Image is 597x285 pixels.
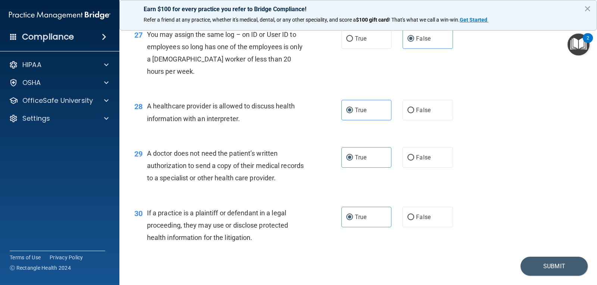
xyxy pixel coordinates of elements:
[460,17,487,23] strong: Get Started
[587,38,589,48] div: 2
[416,213,431,221] span: False
[147,209,288,241] span: If a practice is a plaintiff or defendant in a legal proceeding, they may use or disclose protect...
[22,78,41,87] p: OSHA
[9,114,109,123] a: Settings
[407,36,414,42] input: False
[355,154,366,161] span: True
[10,254,41,261] a: Terms of Use
[144,17,356,23] span: Refer a friend at any practice, whether it's medical, dental, or any other speciality, and score a
[9,78,109,87] a: OSHA
[22,96,93,105] p: OfficeSafe University
[416,154,431,161] span: False
[147,102,295,122] span: A healthcare provider is allowed to discuss health information with an interpreter.
[134,31,143,39] span: 27
[346,108,353,113] input: True
[134,149,143,158] span: 29
[346,215,353,220] input: True
[389,17,460,23] span: ! That's what we call a win-win.
[9,96,109,105] a: OfficeSafe University
[407,108,414,113] input: False
[355,107,366,114] span: True
[416,35,431,42] span: False
[356,17,389,23] strong: $100 gift card
[346,36,353,42] input: True
[584,3,591,15] button: Close
[9,8,110,23] img: PMB logo
[22,60,41,69] p: HIPAA
[50,254,83,261] a: Privacy Policy
[134,102,143,111] span: 28
[460,17,488,23] a: Get Started
[407,155,414,161] input: False
[355,35,366,42] span: True
[416,107,431,114] span: False
[407,215,414,220] input: False
[568,34,590,56] button: Open Resource Center, 2 new notifications
[521,257,588,276] button: Submit
[22,114,50,123] p: Settings
[10,264,71,272] span: Ⓒ Rectangle Health 2024
[9,60,109,69] a: HIPAA
[144,6,573,13] p: Earn $100 for every practice you refer to Bridge Compliance!
[346,155,353,161] input: True
[355,213,366,221] span: True
[134,209,143,218] span: 30
[22,32,74,42] h4: Compliance
[147,149,304,182] span: A doctor does not need the patient’s written authorization to send a copy of their medical record...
